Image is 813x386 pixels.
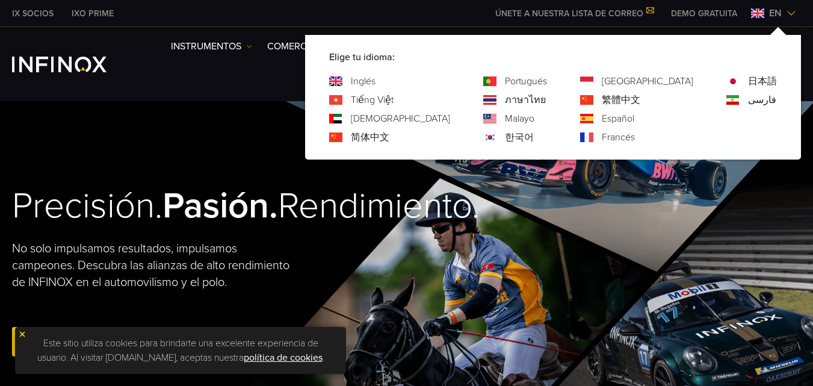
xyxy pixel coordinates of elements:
[602,130,635,145] a: Idioma
[171,39,252,54] a: Instrumentos
[278,184,480,228] font: Rendimiento.
[244,352,323,364] a: política de cookies
[162,184,278,228] font: Pasión.
[505,113,534,125] font: Malayo
[267,39,327,54] a: COMERCIO
[351,94,394,106] font: Tiếng Việt
[18,330,26,338] img: icono de cierre amarillo
[505,111,534,126] a: Idioma
[662,7,746,20] a: MENÚ INFINOX
[602,94,640,106] font: 繁體中文
[505,93,546,107] a: Idioma
[351,111,450,126] a: Idioma
[267,40,317,52] font: COMERCIO
[505,94,546,106] font: ภาษาไทย
[505,75,547,87] font: Portugués
[505,131,534,143] font: 한국어
[671,8,737,19] font: DEMO GRATUITA
[12,8,54,19] font: IX SOCIOS
[495,8,643,19] font: ÚNETE A NUESTRA LISTA DE CORREO
[769,7,782,19] font: en
[602,111,634,126] a: Idioma
[12,241,289,290] font: No solo impulsamos resultados, impulsamos campeones. Descubra las alianzas de alto rendimiento de...
[602,113,634,125] font: Español
[748,74,777,89] a: Idioma
[748,94,776,106] font: فارسی
[351,131,389,143] font: 简体中文
[602,75,693,87] font: [GEOGRAPHIC_DATA]
[505,74,547,89] a: Idioma
[37,337,318,364] font: Este sitio utiliza cookies para brindarte una excelente experiencia de usuario. Al visitar [DOMAI...
[323,352,324,364] font: .
[505,130,534,145] a: Idioma
[12,184,162,228] font: Precisión.
[351,130,389,145] a: Idioma
[72,8,114,19] font: IXO PRIME
[3,7,63,20] a: INFINOX
[486,8,662,19] a: ÚNETE A NUESTRA LISTA DE CORREO
[351,113,450,125] font: [DEMOGRAPHIC_DATA]
[602,93,640,107] a: Idioma
[351,75,376,87] font: Inglés
[329,51,395,63] font: Elige tu idioma:
[351,93,394,107] a: Idioma
[171,40,241,52] font: Instrumentos
[351,74,376,89] a: Idioma
[602,131,635,143] font: Francés
[12,57,135,72] a: Logotipo de INFINOX
[748,75,777,87] font: 日本語
[12,327,167,356] a: Abrir una cuenta real
[748,93,776,107] a: Idioma
[602,74,693,89] a: Idioma
[63,7,123,20] a: INFINOX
